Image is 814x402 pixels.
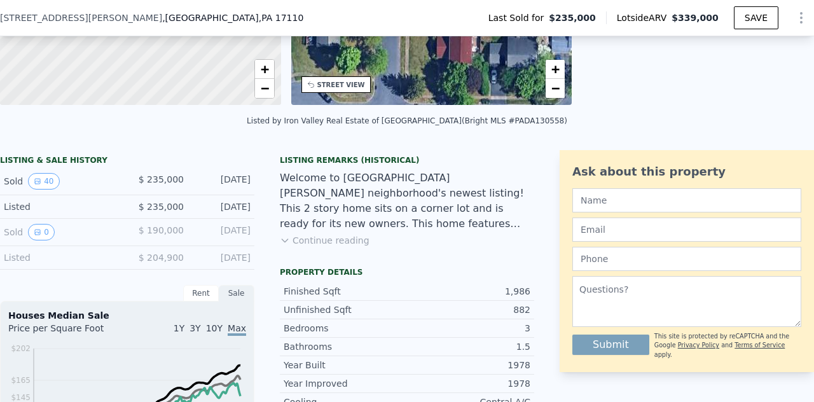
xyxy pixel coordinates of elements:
[407,322,530,335] div: 3
[11,393,31,402] tspan: $145
[572,188,801,212] input: Name
[407,377,530,390] div: 1978
[284,303,407,316] div: Unfinished Sqft
[174,323,184,333] span: 1Y
[546,79,565,98] a: Zoom out
[139,202,184,212] span: $ 235,000
[280,155,534,165] div: Listing Remarks (Historical)
[247,116,567,125] div: Listed by Iron Valley Real Estate of [GEOGRAPHIC_DATA] (Bright MLS #PADA130558)
[4,251,117,264] div: Listed
[194,200,251,213] div: [DATE]
[551,61,560,77] span: +
[260,61,268,77] span: +
[551,80,560,96] span: −
[284,359,407,371] div: Year Built
[4,173,117,190] div: Sold
[284,322,407,335] div: Bedrooms
[572,335,649,355] button: Submit
[4,224,117,240] div: Sold
[317,80,365,90] div: STREET VIEW
[194,173,251,190] div: [DATE]
[735,342,785,349] a: Terms of Service
[28,224,55,240] button: View historical data
[407,303,530,316] div: 882
[206,323,223,333] span: 10Y
[28,173,59,190] button: View historical data
[11,344,31,353] tspan: $202
[8,309,246,322] div: Houses Median Sale
[546,60,565,79] a: Zoom in
[617,11,672,24] span: Lotside ARV
[260,80,268,96] span: −
[194,224,251,240] div: [DATE]
[255,79,274,98] a: Zoom out
[139,225,184,235] span: $ 190,000
[183,285,219,301] div: Rent
[259,13,304,23] span: , PA 17110
[572,218,801,242] input: Email
[572,163,801,181] div: Ask about this property
[162,11,303,24] span: , [GEOGRAPHIC_DATA]
[284,377,407,390] div: Year Improved
[407,285,530,298] div: 1,986
[734,6,778,29] button: SAVE
[678,342,719,349] a: Privacy Policy
[789,5,814,31] button: Show Options
[139,253,184,263] span: $ 204,900
[284,285,407,298] div: Finished Sqft
[280,170,534,232] div: Welcome to [GEOGRAPHIC_DATA][PERSON_NAME] neighborhood's newest listing! This 2 story home sits o...
[407,359,530,371] div: 1978
[8,322,127,342] div: Price per Square Foot
[280,267,534,277] div: Property details
[280,234,369,247] button: Continue reading
[572,247,801,271] input: Phone
[284,340,407,353] div: Bathrooms
[4,200,117,213] div: Listed
[11,376,31,385] tspan: $165
[194,251,251,264] div: [DATE]
[488,11,549,24] span: Last Sold for
[219,285,254,301] div: Sale
[549,11,596,24] span: $235,000
[654,332,801,359] div: This site is protected by reCAPTCHA and the Google and apply.
[255,60,274,79] a: Zoom in
[190,323,200,333] span: 3Y
[228,323,246,336] span: Max
[672,13,719,23] span: $339,000
[139,174,184,184] span: $ 235,000
[407,340,530,353] div: 1.5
